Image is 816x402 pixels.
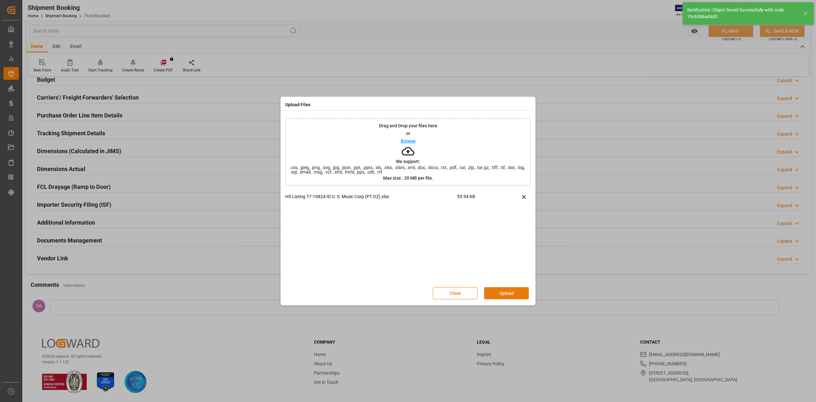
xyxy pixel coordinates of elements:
button: Close [433,287,477,299]
button: Upload [484,287,529,299]
div: Notification: Object Saved Successfully with code 79cb386ad4d3 [687,7,797,20]
p: Max size : 20 MB per file. [383,176,433,180]
span: 55.94 KB [457,193,500,205]
p: Browse [401,139,416,143]
div: Drag and Drop your files hereorBrowseWe support:.csv, .jpeg, .png, .svg, .jpg, .json, .ppt, .pptx... [285,118,531,185]
p: HS Listing 77-10824-ID U. S. Music Corp (PT OZ).xlsx [285,193,457,200]
p: or [406,131,410,136]
p: We support: [396,159,420,164]
span: .csv, .jpeg, .png, .svg, .jpg, .json, .ppt, .pptx, .xls, .xlsx, .xlsm, .xml, .doc, .docx, .txt, .... [286,165,530,174]
h4: Upload Files [285,101,310,108]
p: Drag and Drop your files here [379,123,437,128]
